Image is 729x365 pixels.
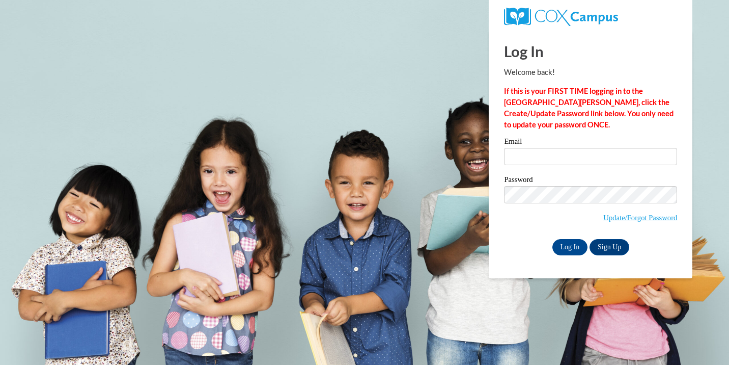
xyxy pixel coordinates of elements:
a: Sign Up [590,239,629,255]
strong: If this is your FIRST TIME logging in to the [GEOGRAPHIC_DATA][PERSON_NAME], click the Create/Upd... [504,87,674,129]
p: Welcome back! [504,67,677,78]
a: Update/Forgot Password [603,214,677,222]
label: Email [504,138,677,148]
h1: Log In [504,41,677,62]
input: Log In [552,239,588,255]
label: Password [504,176,677,186]
a: COX Campus [504,12,618,20]
img: COX Campus [504,8,618,26]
